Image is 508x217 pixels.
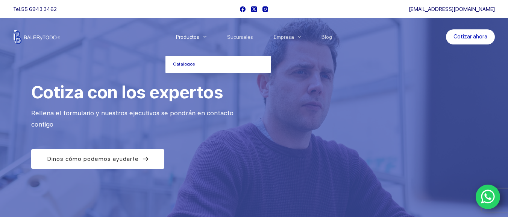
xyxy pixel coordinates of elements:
nav: Menu Principal [165,18,343,56]
a: Instagram [262,6,268,12]
span: Dinos cómo podemos ayudarte [47,154,139,164]
a: X (Twitter) [251,6,257,12]
a: 55 6943 3462 [21,6,57,12]
a: [EMAIL_ADDRESS][DOMAIN_NAME] [409,6,495,12]
a: Catalogos [165,56,271,73]
span: Tel. [13,6,57,12]
span: Rellena el formulario y nuestros ejecutivos se pondrán en contacto contigo [31,109,235,128]
img: Balerytodo [13,30,60,44]
span: Cotiza con los expertos [31,82,223,102]
a: WhatsApp [476,185,500,209]
a: Dinos cómo podemos ayudarte [31,149,164,169]
a: Facebook [240,6,246,12]
a: Cotizar ahora [446,29,495,44]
